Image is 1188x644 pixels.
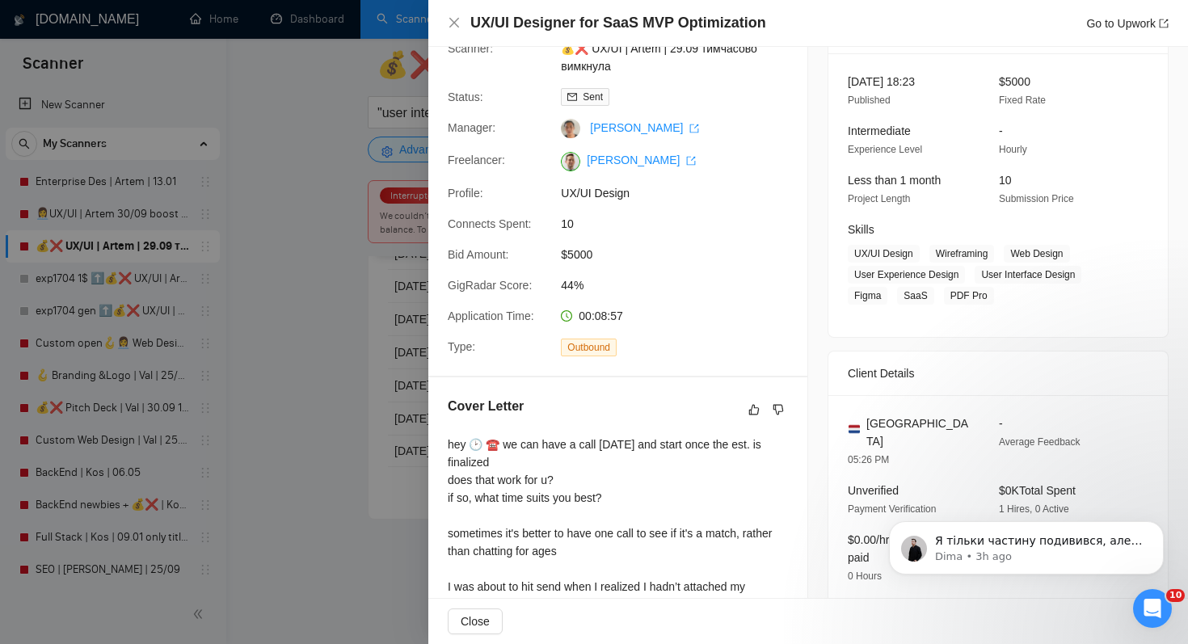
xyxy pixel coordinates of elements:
span: 10 [1166,589,1185,602]
span: clock-circle [561,310,572,322]
span: like [748,403,760,416]
span: Sent [583,91,603,103]
span: Fixed Rate [999,95,1046,106]
span: GigRadar Score: [448,279,532,292]
span: 44% [561,276,803,294]
span: export [1159,19,1169,28]
img: 🇳🇱 [849,423,860,435]
span: $5000 [561,246,803,263]
span: User Experience Design [848,266,965,284]
span: Submission Price [999,193,1074,204]
span: Published [848,95,891,106]
span: UX/UI Design [561,184,803,202]
span: Bid Amount: [448,248,509,261]
iframe: Intercom live chat [1133,589,1172,628]
span: Experience Level [848,144,922,155]
button: like [744,400,764,419]
span: Connects Spent: [448,217,532,230]
span: 10 [999,174,1012,187]
a: Go to Upworkexport [1086,17,1169,30]
span: Payment Verification [848,503,936,515]
span: PDF Pro [944,287,994,305]
span: Outbound [561,339,617,356]
a: [PERSON_NAME] export [587,154,696,166]
span: - [999,124,1003,137]
span: Unverified [848,484,899,497]
span: close [448,16,461,29]
span: 0 Hours [848,570,882,582]
img: c1AH5geWWtUbtJPDFSzD8Vve7pWp-z-oOwlL5KkKYpvY5fd-jsr1jlUPfVoG4XRcWO [561,152,580,171]
span: Intermediate [848,124,911,137]
iframe: Intercom notifications message [865,487,1188,600]
span: Scanner: [448,42,493,55]
span: Figma [848,287,887,305]
span: $0.00/hr avg hourly rate paid [848,533,967,564]
span: Freelancer: [448,154,505,166]
span: 10 [561,215,803,233]
span: [DATE] 18:23 [848,75,915,88]
span: export [689,124,699,133]
div: Client Details [848,351,1148,395]
span: User Interface Design [975,266,1081,284]
a: [PERSON_NAME] export [590,121,699,134]
span: Manager: [448,121,495,134]
button: Close [448,16,461,30]
h5: Cover Letter [448,397,524,416]
span: Profile: [448,187,483,200]
span: SaaS [897,287,933,305]
span: Status: [448,90,483,103]
span: Less than 1 month [848,174,941,187]
button: Close [448,608,503,634]
span: Hourly [999,144,1027,155]
span: export [686,156,696,166]
span: UX/UI Design [848,245,920,263]
span: Web Design [1004,245,1069,263]
span: [GEOGRAPHIC_DATA] [866,415,973,450]
span: Close [461,612,490,630]
span: mail [567,92,577,102]
span: Type: [448,340,475,353]
span: Project Length [848,193,910,204]
span: Average Feedback [999,436,1081,448]
button: dislike [769,400,788,419]
span: Application Time: [448,309,534,322]
span: 💰❌ UX/UI | Artem | 29.09 тимчасово вимкнула [561,40,803,75]
span: 00:08:57 [579,309,623,322]
span: - [999,417,1003,430]
span: $5000 [999,75,1030,88]
span: Skills [848,223,874,236]
span: Wireframing [929,245,995,263]
span: 05:26 PM [848,454,889,465]
span: $0K Total Spent [999,484,1076,497]
span: dislike [773,403,784,416]
h4: UX/UI Designer for SaaS MVP Optimization [470,13,766,33]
